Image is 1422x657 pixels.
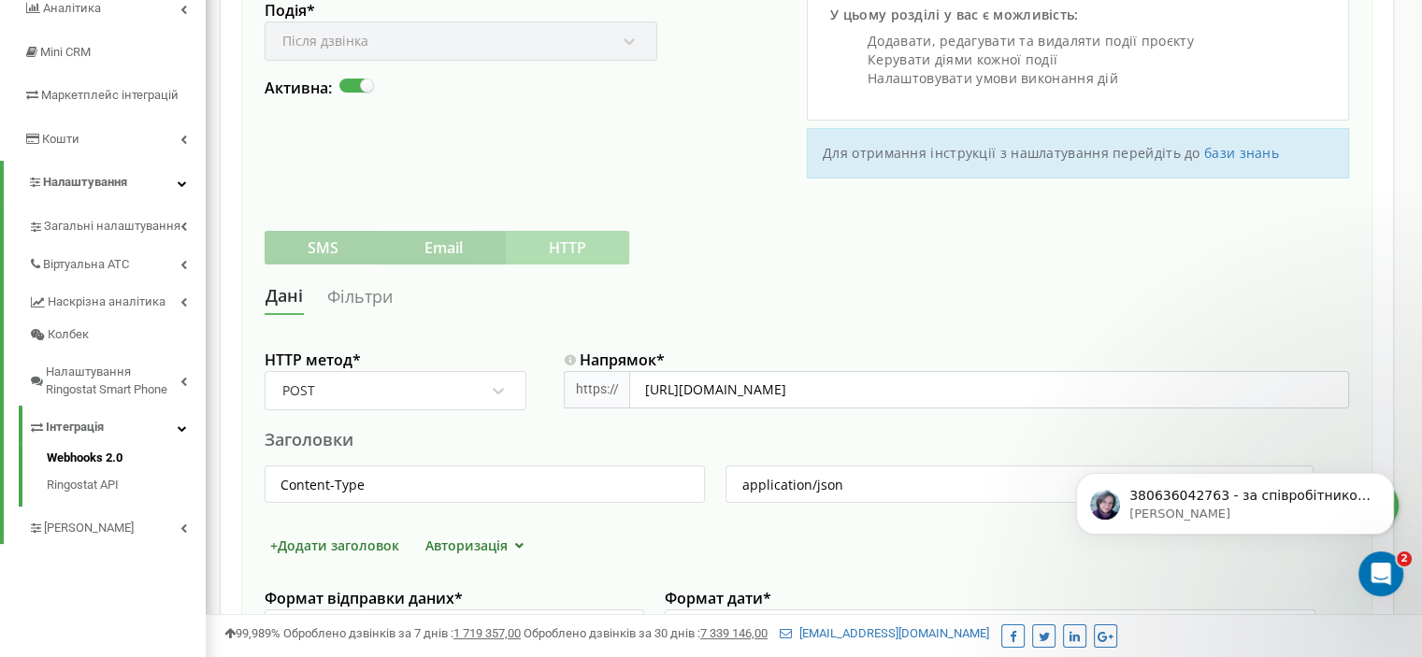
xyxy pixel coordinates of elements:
[326,279,394,314] a: Фільтри
[265,536,405,555] button: +Додати заголовок
[830,6,1326,24] p: У цьому розділі у вас є можливість:
[629,371,1349,408] input: https://example.com
[283,626,521,640] span: Оброблено дзвінків за 7 днів :
[1204,144,1279,162] a: бази знань
[265,279,304,315] a: Дані
[28,319,206,351] a: Колбек
[564,371,629,408] div: https://
[265,1,657,21] label: Подія *
[40,45,91,59] span: Mini CRM
[524,626,768,640] span: Оброблено дзвінків за 30 днів :
[28,406,206,444] a: Інтеграція
[4,161,206,205] a: Налаштування
[282,382,315,399] div: POST
[265,589,644,609] label: Формат відправки даних *
[1048,434,1422,607] iframe: Intercom notifications повідомлення
[47,450,206,472] a: Webhooks 2.0
[47,472,206,494] a: Ringostat API
[725,465,1314,503] input: значення
[823,144,1333,163] p: Для отримання інструкції з нашлатування перейдіть до
[28,280,206,319] a: Наскрізна аналітика
[28,350,206,406] a: Налаштування Ringostat Smart Phone
[44,520,134,537] span: [PERSON_NAME]
[780,626,989,640] a: [EMAIL_ADDRESS][DOMAIN_NAME]
[44,218,180,236] span: Загальні налаштування
[453,626,521,640] u: 1 719 357,00
[48,293,165,311] span: Наскрізна аналітика
[868,69,1326,88] li: Налаштовувати умови виконання дій
[46,419,104,436] span: Інтеграція
[665,589,1315,609] label: Формат дати *
[28,243,206,281] a: Віртуальна АТС
[265,350,526,371] label: HTTP метод *
[48,326,89,344] span: Колбек
[1358,551,1403,596] iframe: Intercom live chat
[1397,551,1412,566] span: 2
[43,175,127,189] span: Налаштування
[868,32,1326,50] li: Додавати, редагувати та видаляти події проєкту
[41,88,179,102] span: Маркетплейс інтеграцій
[265,79,332,99] label: Активна:
[43,256,129,274] span: Віртуальна АТС
[28,507,206,545] a: [PERSON_NAME]
[868,50,1326,69] li: Керувати діями кожної події
[43,1,101,15] span: Аналiтика
[700,626,768,640] u: 7 339 146,00
[265,465,705,503] input: ім'я
[42,132,79,146] span: Кошти
[420,536,535,555] button: Авторизація
[46,364,180,398] span: Налаштування Ringostat Smart Phone
[265,428,1349,451] div: Заголовки
[28,205,206,243] a: Загальні налаштування
[564,350,1349,371] label: Напрямок *
[224,626,280,640] span: 99,989%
